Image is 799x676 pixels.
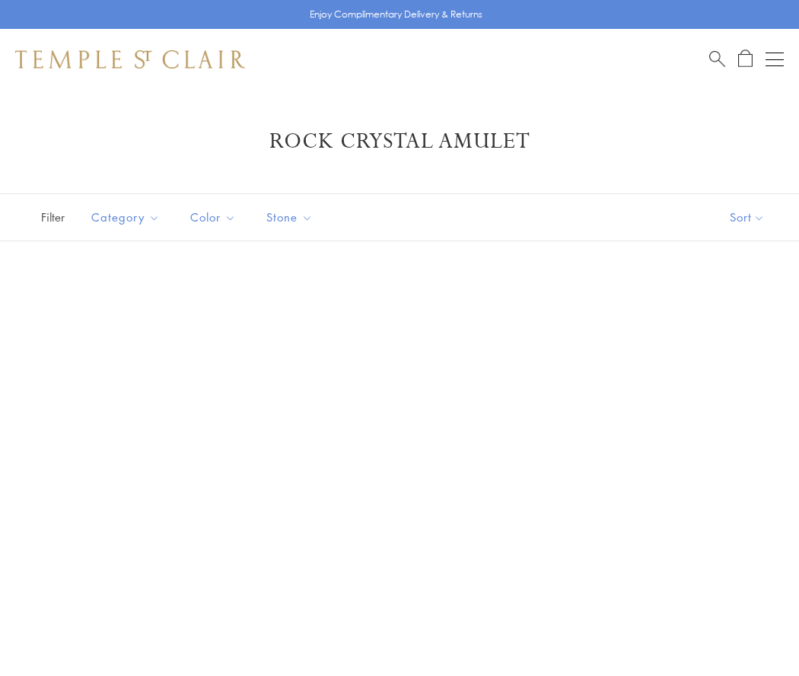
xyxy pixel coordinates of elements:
[259,208,324,227] span: Stone
[310,7,482,22] p: Enjoy Complimentary Delivery & Returns
[38,128,761,155] h1: Rock Crystal Amulet
[183,208,247,227] span: Color
[696,194,799,241] button: Show sort by
[766,50,784,69] button: Open navigation
[738,49,753,69] a: Open Shopping Bag
[15,50,245,69] img: Temple St. Clair
[255,200,324,234] button: Stone
[709,49,725,69] a: Search
[80,200,171,234] button: Category
[84,208,171,227] span: Category
[179,200,247,234] button: Color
